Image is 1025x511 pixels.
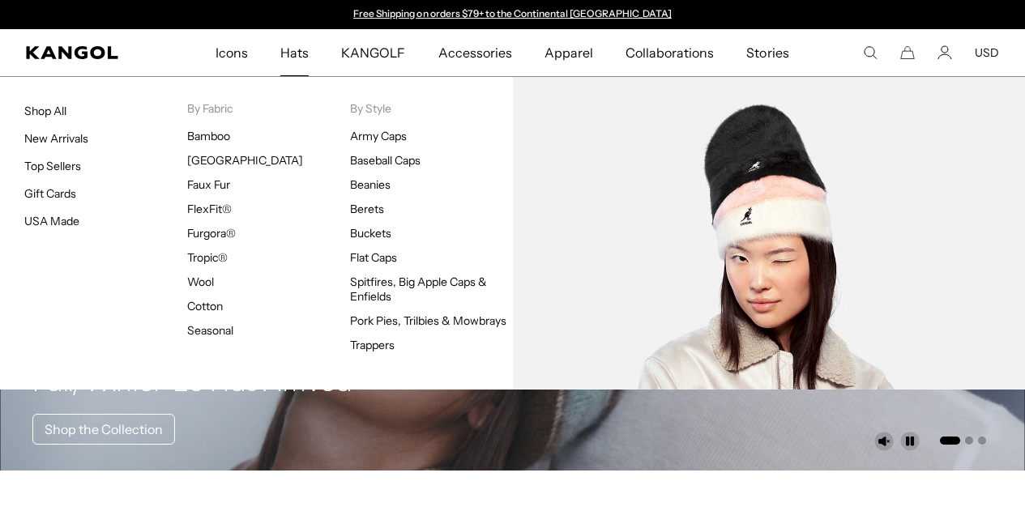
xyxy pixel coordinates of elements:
a: Baseball Caps [350,153,421,168]
div: 1 of 2 [346,8,680,21]
a: Top Sellers [24,159,81,173]
span: Collaborations [626,29,714,76]
slideshow-component: Announcement bar [346,8,680,21]
a: Accessories [422,29,528,76]
a: USA Made [24,214,79,228]
span: Hats [280,29,309,76]
a: Stories [730,29,805,76]
a: Account [937,45,952,60]
a: Seasonal [187,323,233,338]
a: Faux Fur [187,177,230,192]
a: Kangol [26,46,142,59]
a: Collaborations [609,29,730,76]
span: Accessories [438,29,512,76]
span: KANGOLF [341,29,405,76]
span: Stories [746,29,788,76]
a: Icons [199,29,264,76]
a: Apparel [528,29,609,76]
a: [GEOGRAPHIC_DATA] [187,153,303,168]
a: Furgora® [187,226,236,241]
p: By Style [350,101,513,116]
a: KANGOLF [325,29,421,76]
a: Shop All [24,104,66,118]
button: Pause [900,432,920,451]
a: New Arrivals [24,131,88,146]
button: Go to slide 3 [978,436,986,445]
a: Trappers [350,338,395,352]
a: Free Shipping on orders $79+ to the Continental [GEOGRAPHIC_DATA] [353,7,672,19]
a: Pork Pies, Trilbies & Mowbrays [350,313,507,328]
button: Cart [900,45,915,60]
span: Apparel [545,29,593,76]
button: Unmute [874,432,894,451]
a: Beanies [350,177,391,192]
span: Icons [216,29,248,76]
a: Tropic® [187,250,228,265]
p: By Fabric [187,101,350,116]
a: Buckets [350,226,391,241]
div: Announcement [346,8,680,21]
a: Shop the Collection [32,414,175,445]
a: Berets [350,202,384,216]
a: Bamboo [187,129,230,143]
a: FlexFit® [187,202,232,216]
button: Go to slide 1 [940,436,960,445]
button: USD [975,45,999,60]
button: Go to slide 2 [965,436,973,445]
a: Flat Caps [350,250,397,265]
a: Gift Cards [24,186,76,201]
a: Army Caps [350,129,407,143]
summary: Search here [863,45,878,60]
a: Wool [187,275,214,289]
ul: Select a slide to show [938,433,986,446]
a: Cotton [187,299,223,313]
a: Spitfires, Big Apple Caps & Enfields [350,275,488,304]
a: Hats [264,29,325,76]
